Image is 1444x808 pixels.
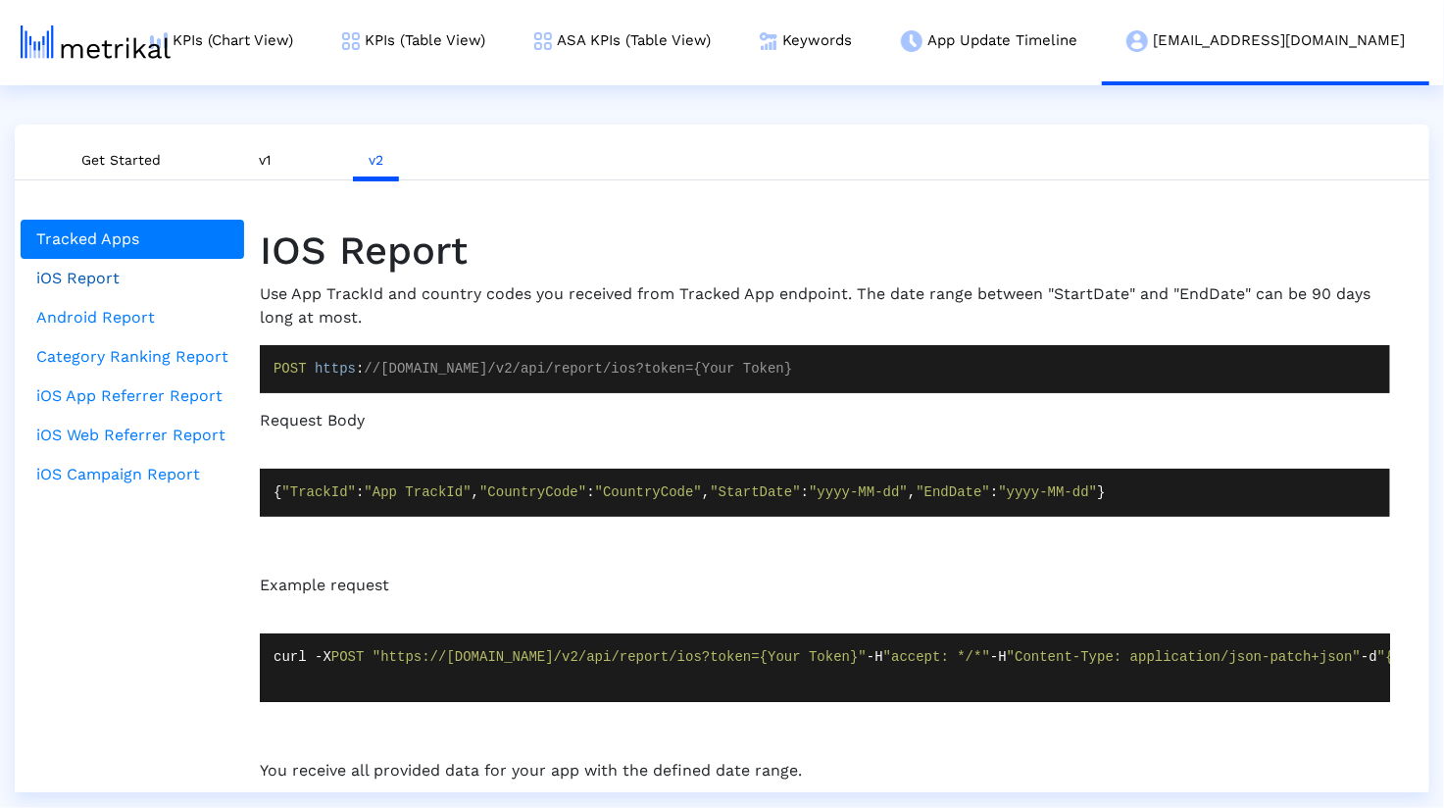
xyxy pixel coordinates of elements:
a: v2 [353,142,399,181]
a: iOS Web Referrer Report [21,416,244,455]
img: kpi-table-menu-icon.png [342,32,360,50]
span: "TrackId" [281,484,356,500]
span: POST [274,361,307,377]
a: Category Ranking Report [21,337,244,377]
p: Example request [260,574,1390,597]
span: "EndDate" [916,484,990,500]
span: "CountryCode" [479,484,586,500]
span: POST [331,649,365,665]
a: Get Started [66,142,176,178]
h1: IOS Report [260,227,1390,275]
img: app-update-menu-icon.png [901,30,922,52]
code: : [260,345,1390,393]
span: //[DOMAIN_NAME]/v2/api/report/ios?token={Your Token} [364,361,792,377]
p: Request Body [260,409,1390,432]
a: iOS Report [21,259,244,298]
p: Use App TrackId and country codes you received from Tracked App endpoint. The date range between ... [260,282,1390,329]
img: keywords.png [760,32,777,50]
a: iOS App Referrer Report [21,377,244,416]
a: Android Report [21,298,244,337]
img: my-account-menu-icon.png [1126,30,1148,52]
span: "StartDate" [710,484,800,500]
a: iOS Campaign Report [21,455,244,494]
p: You receive all provided data for your app with the defined date range. [260,759,1390,783]
code: { : , : , : , : } [260,469,1390,517]
span: "yyyy-MM-dd" [998,484,1097,500]
a: Tracked Apps [21,220,244,259]
img: kpi-table-menu-icon.png [534,32,552,50]
span: "CountryCode" [595,484,702,500]
img: metrical-logo-light.png [21,25,171,59]
span: "yyyy-MM-dd" [809,484,908,500]
code: curl -X -H -H -d [260,633,1390,702]
a: v1 [243,142,286,178]
span: "https://[DOMAIN_NAME]/v2/api/report/ios?token={Your Token}" [373,649,867,665]
span: "App TrackId" [364,484,471,500]
span: https [315,361,356,377]
span: "Content-Type: application/json-patch+json" [1007,649,1361,665]
span: "accept: */*" [883,649,990,665]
